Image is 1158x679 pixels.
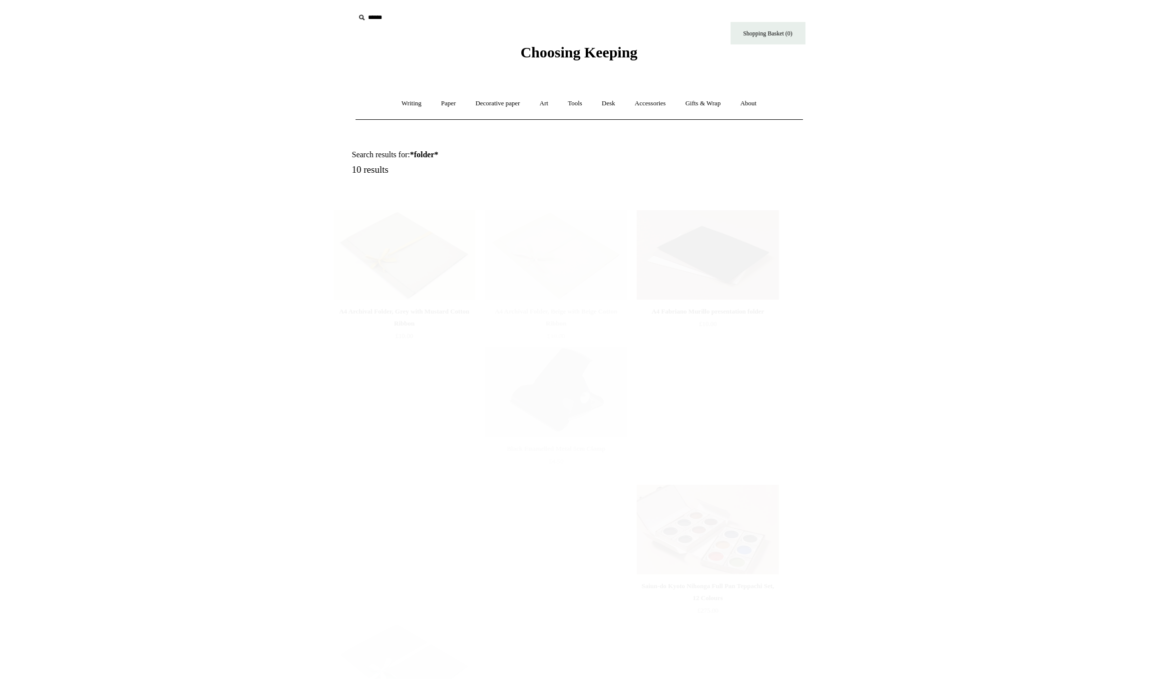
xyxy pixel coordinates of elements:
a: A4 Archival Folder, Beige with Beige Cotton Ribbon A4 Archival Folder, Beige with Beige Cotton Ri... [485,210,627,300]
a: Black Enamelled Metal 5cm Clamp £4.50 [485,443,627,484]
img: A4 Fabriano Murillo presentation folder [637,210,778,300]
div: Black Enamelled Metal 5cm Clamp [487,443,624,455]
a: A4 Archival Folder, Beige with Beige Cotton Ribbon £10.00 [485,306,627,346]
h5: 10 results [352,164,591,176]
a: A4 Archival Folder, Grey with Mustard Cotton Ribbon £10.00 [334,306,475,346]
a: Saiun-do Kyoto Nihonga Full Pan Teppachi Set, 12 Colours Saiun-do Kyoto Nihonga Full Pan Teppachi... [637,485,778,575]
a: Paper [432,90,465,117]
img: Black Enamelled Metal 5cm Clamp [485,347,627,437]
span: £10.00 [395,332,413,339]
h1: Search results for: [352,150,591,159]
img: Saiun-do Kyoto Nihonga Full Pan Teppachi Set, 12 Colours [637,485,778,575]
a: Gifts & Wrap [676,90,730,117]
div: A4 Archival Folder, Beige with Beige Cotton Ribbon [487,306,624,330]
a: A4 Fabriano Murillo presentation folder A4 Fabriano Murillo presentation folder [637,210,778,300]
a: Desk [593,90,624,117]
img: A4 Archival Folder, Grey with Mustard Cotton Ribbon [334,210,475,300]
span: £10.00 [547,332,565,339]
a: Art [531,90,557,117]
a: Writing [392,90,430,117]
a: A4 Archival Folder, Grey with Mustard Cotton Ribbon A4 Archival Folder, Grey with Mustard Cotton ... [334,210,475,300]
span: £10.00 [699,320,717,328]
a: Black Enamelled Metal 5cm Clamp Black Enamelled Metal 5cm Clamp [485,347,627,437]
a: Tools [559,90,591,117]
a: Shopping Basket (0) [731,22,805,44]
div: A4 Archival Folder, Grey with Mustard Cotton Ribbon [336,306,473,330]
div: A4 Fabriano Murillo presentation folder [639,306,776,318]
a: About [731,90,766,117]
img: A4 Archival Folder, Beige with Beige Cotton Ribbon [485,210,627,300]
a: Choosing Keeping [520,52,637,59]
div: Saiun-do Kyoto Nihonga Full Pan Teppachi Set, 12 Colours [639,580,776,604]
span: £4.50 [549,457,563,465]
span: Choosing Keeping [520,44,637,60]
a: Decorative paper [466,90,529,117]
a: Accessories [626,90,675,117]
a: A4 Fabriano Murillo presentation folder £10.00 [637,306,778,346]
a: Saiun-do Kyoto Nihonga Full Pan Teppachi Set, 12 Colours £275.00 [637,580,778,621]
span: £275.00 [697,607,718,614]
